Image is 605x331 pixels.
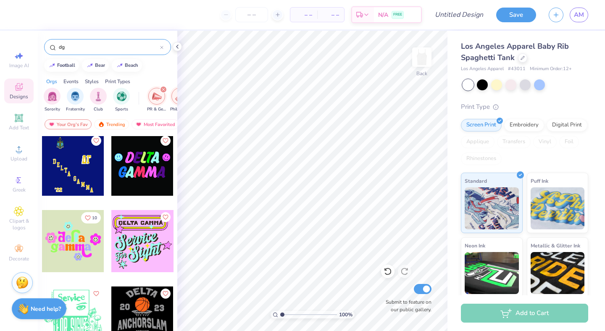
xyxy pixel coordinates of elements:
span: Standard [465,176,487,185]
img: Back [413,49,430,66]
img: most_fav.gif [135,121,142,127]
div: Embroidery [504,119,544,131]
div: filter for PR & General [147,88,166,113]
div: filter for Club [90,88,107,113]
div: Orgs [46,78,57,85]
button: football [44,59,79,72]
span: Los Angeles Apparel Baby Rib Spaghetti Tank [461,41,569,63]
img: Sorority Image [47,92,57,101]
img: Club Image [94,92,103,101]
div: Back [416,70,427,77]
button: Like [91,289,101,299]
img: trend_line.gif [116,63,123,68]
span: PR & General [147,106,166,113]
img: Metallic & Glitter Ink [531,252,585,294]
div: filter for Sports [113,88,130,113]
span: Neon Ink [465,241,485,250]
span: Sorority [45,106,60,113]
a: AM [570,8,588,22]
img: PR & General Image [152,92,162,101]
div: filter for Philanthropy [170,88,189,113]
input: Untitled Design [428,6,490,23]
div: filter for Fraternity [66,88,85,113]
div: Digital Print [547,119,587,131]
button: Like [160,136,171,146]
button: Like [160,289,171,299]
input: – – [235,7,268,22]
img: trending.gif [98,121,105,127]
button: filter button [170,88,189,113]
div: Vinyl [533,136,557,148]
span: Fraternity [66,106,85,113]
span: – – [322,11,339,19]
button: Like [160,212,171,222]
img: trend_line.gif [49,63,55,68]
button: Save [496,8,536,22]
button: filter button [44,88,60,113]
img: Puff Ink [531,187,585,229]
span: Image AI [9,62,29,69]
button: Like [81,212,101,223]
div: beach [125,63,138,68]
div: Screen Print [461,119,502,131]
div: filter for Sorority [44,88,60,113]
button: filter button [113,88,130,113]
img: Fraternity Image [71,92,80,101]
span: AM [574,10,584,20]
div: Rhinestones [461,152,502,165]
span: Minimum Order: 12 + [530,66,572,73]
div: Events [63,78,79,85]
div: Most Favorited [132,119,179,129]
button: filter button [66,88,85,113]
button: filter button [147,88,166,113]
label: Submit to feature on our public gallery. [381,298,431,313]
span: Designs [10,93,28,100]
span: Add Text [9,124,29,131]
img: trend_line.gif [87,63,93,68]
div: Print Types [105,78,130,85]
span: FREE [393,12,402,18]
button: beach [112,59,142,72]
button: filter button [90,88,107,113]
img: most_fav.gif [48,121,55,127]
button: bear [82,59,109,72]
span: Philanthropy [170,106,189,113]
span: 100 % [339,311,352,318]
img: Standard [465,187,519,229]
div: Applique [461,136,495,148]
span: Upload [11,155,27,162]
span: Metallic & Glitter Ink [531,241,580,250]
div: Print Type [461,102,588,112]
div: Transfers [497,136,531,148]
strong: Need help? [31,305,61,313]
span: Decorate [9,255,29,262]
div: Styles [85,78,99,85]
div: Trending [94,119,129,129]
div: bear [95,63,105,68]
img: Neon Ink [465,252,519,294]
span: N/A [378,11,388,19]
img: Philanthropy Image [175,92,185,101]
span: Clipart & logos [4,218,34,231]
span: # 43011 [508,66,526,73]
span: Puff Ink [531,176,548,185]
span: – – [295,11,312,19]
div: Your Org's Fav [45,119,92,129]
input: Try "Alpha" [58,43,160,51]
div: football [57,63,75,68]
span: Club [94,106,103,113]
div: Foil [559,136,579,148]
span: Sports [115,106,128,113]
span: Los Angeles Apparel [461,66,504,73]
span: 10 [92,216,97,220]
span: Greek [13,187,26,193]
button: Like [91,136,101,146]
img: Sports Image [117,92,126,101]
